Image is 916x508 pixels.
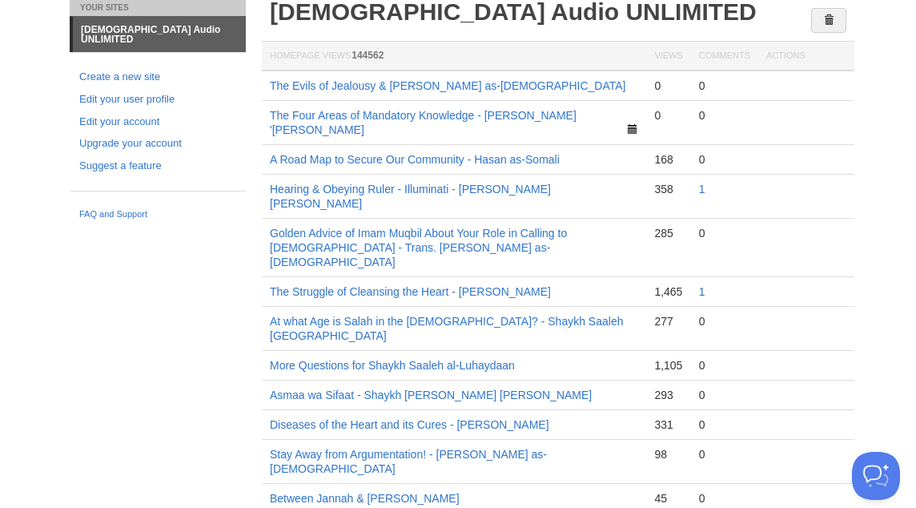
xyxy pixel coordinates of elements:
a: Diseases of the Heart and its Cures - [PERSON_NAME] [270,418,549,431]
div: 0 [699,388,750,402]
th: Views [646,42,690,71]
div: 0 [699,314,750,329]
div: 285 [654,226,682,240]
a: 1 [699,183,705,196]
a: Upgrade your account [79,135,236,152]
a: Create a new site [79,69,236,86]
a: The Evils of Jealousy & [PERSON_NAME] as-[DEMOGRAPHIC_DATA] [270,79,626,92]
a: Suggest a feature [79,158,236,175]
a: More Questions for Shaykh Saaleh al-Luhaydaan [270,359,515,372]
th: Comments [691,42,758,71]
a: The Struggle of Cleansing the Heart - [PERSON_NAME] [270,285,551,298]
a: [DEMOGRAPHIC_DATA] Audio UNLIMITED [73,17,246,52]
a: Golden Advice of Imam Muqbil About Your Role in Calling to [DEMOGRAPHIC_DATA] - Trans. [PERSON_NA... [270,227,567,268]
a: 1 [699,285,705,298]
a: FAQ and Support [79,208,236,222]
div: 1,465 [654,284,682,299]
a: Hearing & Obeying Ruler - Illuminati - [PERSON_NAME] [PERSON_NAME] [270,183,551,210]
a: The Four Areas of Mandatory Knowledge - [PERSON_NAME] '[PERSON_NAME] [270,109,577,136]
div: 1,105 [654,358,682,373]
span: 144562 [352,50,384,61]
div: 0 [699,358,750,373]
div: 293 [654,388,682,402]
div: 0 [699,226,750,240]
div: 0 [699,417,750,432]
a: Edit your user profile [79,91,236,108]
div: 45 [654,491,682,506]
iframe: Help Scout Beacon - Open [852,452,900,500]
div: 0 [699,447,750,462]
div: 358 [654,182,682,196]
a: Between Jannah & [PERSON_NAME] [270,492,460,505]
th: Homepage Views [262,42,646,71]
div: 277 [654,314,682,329]
div: 0 [699,491,750,506]
a: A Road Map to Secure Our Community - Hasan as-Somali [270,153,560,166]
a: At what Age is Salah in the [DEMOGRAPHIC_DATA]? - Shaykh Saaleh [GEOGRAPHIC_DATA] [270,315,623,342]
a: Edit your account [79,114,236,131]
div: 0 [699,79,750,93]
th: Actions [758,42,854,71]
div: 0 [654,79,682,93]
div: 0 [654,108,682,123]
div: 0 [699,152,750,167]
div: 168 [654,152,682,167]
div: 0 [699,108,750,123]
a: Asmaa wa Sifaat - Shaykh [PERSON_NAME] [PERSON_NAME] [270,389,592,401]
div: 331 [654,417,682,432]
a: Stay Away from Argumentation! - [PERSON_NAME] as-[DEMOGRAPHIC_DATA] [270,448,547,475]
div: 98 [654,447,682,462]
